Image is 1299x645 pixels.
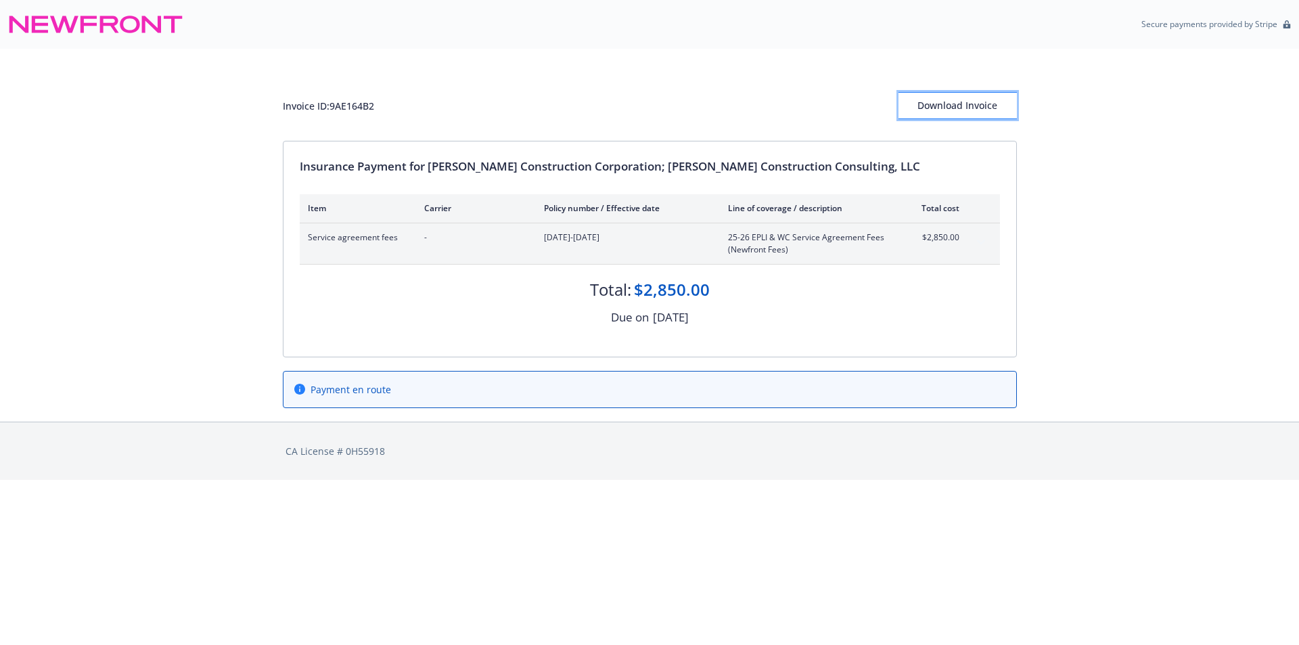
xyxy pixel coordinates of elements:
[898,93,1017,118] div: Download Invoice
[544,202,706,214] div: Policy number / Effective date
[300,223,1000,264] div: Service agreement fees-[DATE]-[DATE]25-26 EPLI & WC Service Agreement Fees (Newfront Fees)$2,850....
[300,158,1000,175] div: Insurance Payment for [PERSON_NAME] Construction Corporation; [PERSON_NAME] Construction Consulti...
[728,231,887,256] span: 25-26 EPLI & WC Service Agreement Fees (Newfront Fees)
[286,444,1014,458] div: CA License # 0H55918
[634,278,710,301] div: $2,850.00
[424,202,522,214] div: Carrier
[544,231,706,244] span: [DATE]-[DATE]
[1141,18,1277,30] p: Secure payments provided by Stripe
[898,92,1017,119] button: Download Invoice
[308,231,403,244] span: Service agreement fees
[728,202,887,214] div: Line of coverage / description
[590,278,631,301] div: Total:
[970,231,992,253] button: expand content
[909,202,959,214] div: Total cost
[424,231,522,244] span: -
[283,99,374,113] div: Invoice ID: 9AE164B2
[653,309,689,326] div: [DATE]
[909,231,959,244] span: $2,850.00
[311,382,391,397] span: Payment en route
[611,309,649,326] div: Due on
[308,202,403,214] div: Item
